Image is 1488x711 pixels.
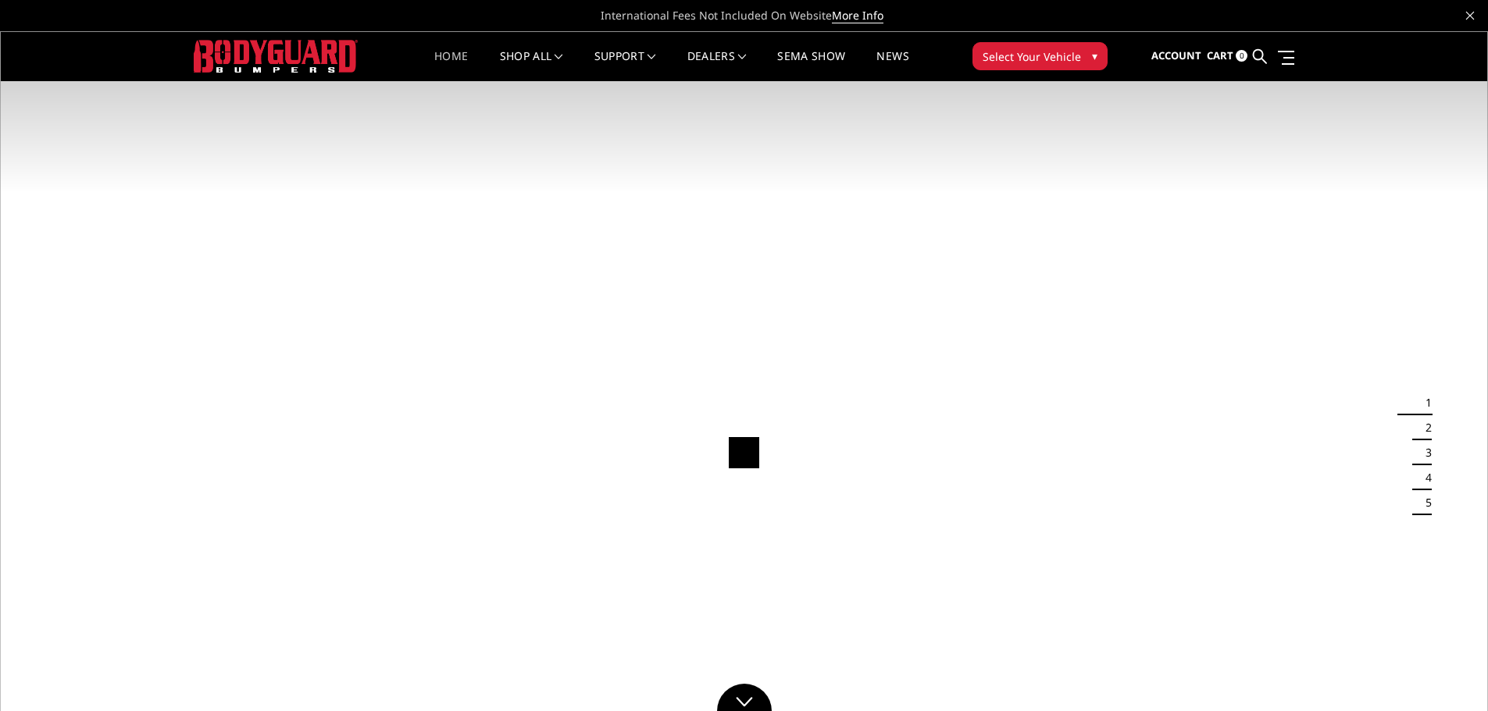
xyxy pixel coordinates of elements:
span: Account [1151,48,1201,62]
span: Select Your Vehicle [983,48,1081,65]
a: Account [1151,35,1201,77]
span: Cart [1207,48,1233,62]
a: More Info [832,8,883,23]
button: 3 of 5 [1416,440,1432,465]
button: Select Your Vehicle [972,42,1108,70]
img: BODYGUARD BUMPERS [194,40,358,72]
a: Home [434,51,468,81]
span: 0 [1236,50,1247,62]
span: ▾ [1092,48,1097,64]
a: News [876,51,908,81]
iframe: Chat Widget [1410,636,1488,711]
button: 5 of 5 [1416,490,1432,515]
button: 1 of 5 [1416,390,1432,415]
a: shop all [500,51,563,81]
a: Cart 0 [1207,35,1247,77]
a: Support [594,51,656,81]
a: Click to Down [717,684,772,711]
button: 2 of 5 [1416,415,1432,440]
a: SEMA Show [777,51,845,81]
button: 4 of 5 [1416,465,1432,490]
a: Dealers [687,51,747,81]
